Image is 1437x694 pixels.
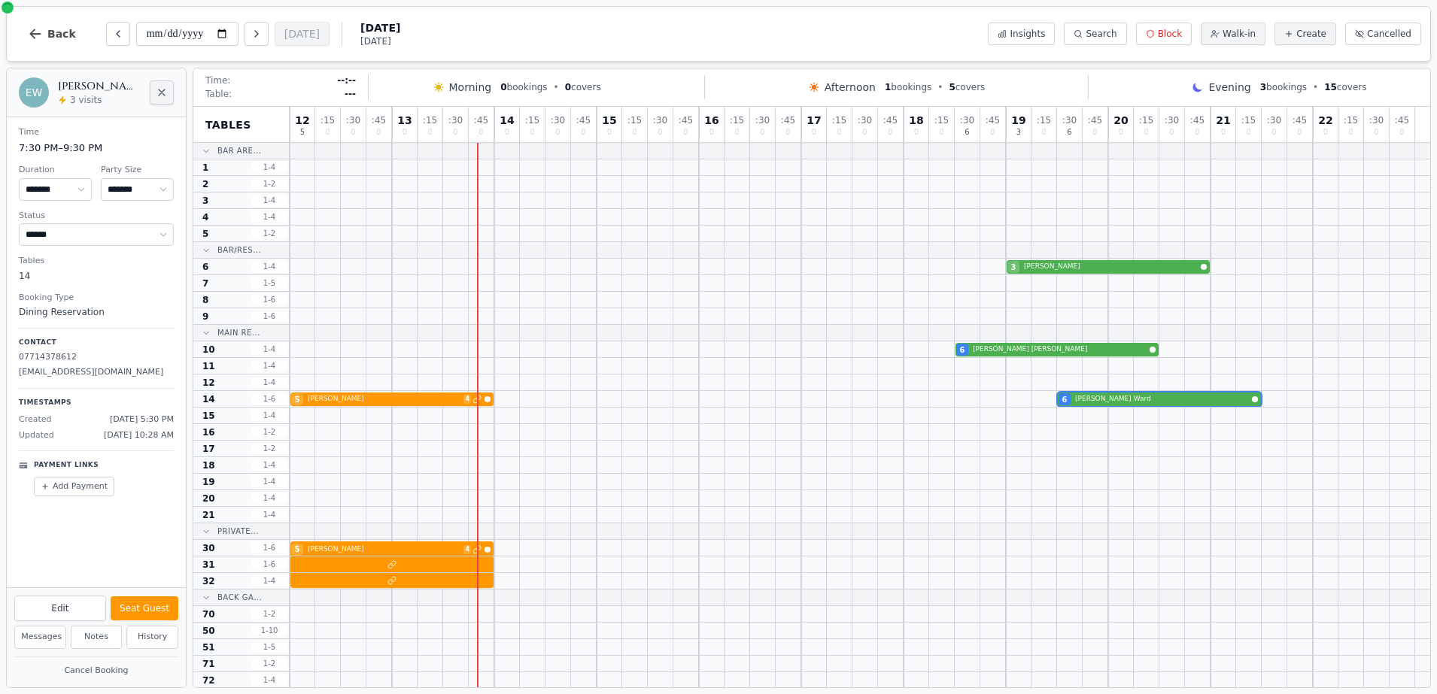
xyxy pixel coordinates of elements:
span: 71 [202,658,215,670]
span: Created [19,414,52,426]
span: 1 - 10 [251,625,287,636]
span: 1 - 4 [251,410,287,421]
span: : 45 [679,116,693,125]
h2: [PERSON_NAME] Ward [58,79,141,94]
span: Main Re... [217,327,260,338]
span: 16 [704,115,718,126]
span: : 15 [1344,116,1358,125]
span: 1 - 4 [251,509,287,520]
span: Insights [1010,28,1045,40]
span: : 15 [1139,116,1153,125]
button: Next day [245,22,269,46]
button: Edit [14,596,106,621]
span: 1 - 4 [251,476,287,487]
span: : 15 [1241,116,1256,125]
span: Cancelled [1367,28,1411,40]
span: 1 - 4 [251,492,287,504]
button: Block [1136,23,1192,45]
span: : 15 [832,116,846,125]
span: bookings [1260,81,1307,93]
span: 6 [960,344,965,356]
button: Notes [71,626,123,649]
span: 0 [812,129,816,136]
span: Back Ga... [217,592,262,603]
span: [PERSON_NAME] [1024,262,1198,272]
span: 1 - 2 [251,443,287,454]
dt: Booking Type [19,292,174,305]
span: 3 [1016,129,1021,136]
span: : 45 [986,116,1000,125]
span: 0 [555,129,560,136]
span: 0 [683,129,688,136]
p: Payment Links [34,460,99,471]
span: 0 [505,129,509,136]
span: : 45 [576,116,591,125]
span: 32 [202,575,215,587]
span: : 15 [423,116,437,125]
span: 0 [453,129,457,136]
span: 16 [202,426,215,438]
span: 0 [1323,129,1328,136]
span: 0 [1246,129,1250,136]
p: Timestamps [19,398,174,408]
span: 0 [427,129,432,136]
span: Updated [19,429,54,442]
span: 6 [1062,394,1068,405]
span: : 30 [755,116,770,125]
span: 17 [202,443,215,455]
span: : 45 [474,116,488,125]
span: 5 [202,228,208,240]
span: 13 [397,115,412,126]
span: 30 [202,542,215,554]
dt: Party Size [101,164,174,177]
span: Search [1086,28,1116,40]
span: 14 [202,393,215,405]
span: 0 [939,129,943,136]
button: Cancelled [1345,23,1421,45]
span: [DATE] 10:28 AM [104,429,174,442]
span: 4 [463,395,471,404]
span: : 45 [1190,116,1205,125]
span: 20 [1113,115,1128,126]
span: 1 - 4 [251,360,287,371]
span: 1 - 4 [251,261,287,272]
span: Walk-in [1223,28,1256,40]
span: 1 - 5 [251,641,287,653]
span: [DATE] [360,20,400,35]
span: 3 [1260,82,1266,92]
dt: Tables [19,255,174,268]
span: [PERSON_NAME] [PERSON_NAME] [973,344,1147,355]
button: Add Payment [34,477,114,497]
span: Private... [217,526,259,537]
span: • [937,81,943,93]
span: : 15 [1037,116,1051,125]
span: covers [1324,81,1366,93]
span: 19 [202,476,215,488]
span: 15 [602,115,616,126]
span: 1 - 4 [251,344,287,355]
span: Back [47,29,76,39]
span: 1 - 6 [251,311,287,322]
span: covers [949,81,985,93]
button: Cancel Booking [14,662,178,680]
dt: Status [19,210,174,223]
span: 0 [1297,129,1302,136]
span: 1 - 6 [251,559,287,570]
span: 0 [1119,129,1123,136]
span: 0 [760,129,764,136]
span: 0 [837,129,841,136]
span: : 30 [346,116,360,125]
span: 21 [202,509,215,521]
span: 0 [607,129,612,136]
span: 6 [1067,129,1071,136]
span: [DATE] 5:30 PM [110,414,174,426]
span: : 30 [1267,116,1281,125]
span: 31 [202,559,215,571]
span: : 45 [781,116,795,125]
span: 5 [295,394,300,405]
span: 19 [1011,115,1025,126]
span: 0 [325,129,330,136]
span: [PERSON_NAME] [308,544,460,555]
span: 6 [965,129,969,136]
p: [EMAIL_ADDRESS][DOMAIN_NAME] [19,366,174,379]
